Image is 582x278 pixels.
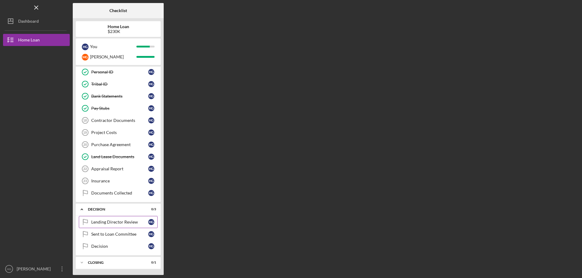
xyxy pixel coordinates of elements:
[83,131,87,134] tspan: 19
[90,52,136,62] div: [PERSON_NAME]
[82,44,89,50] div: H G
[145,261,156,264] div: 0 / 1
[91,106,148,111] div: Pay Stubs
[91,178,148,183] div: Insurance
[91,166,148,171] div: Appraisal Report
[148,190,154,196] div: H G
[79,163,158,175] a: 22Appraisal ReportHG
[148,166,154,172] div: H G
[79,240,158,252] a: DecisionHG
[7,267,11,271] text: HG
[91,94,148,99] div: Bank Statements
[15,263,55,276] div: [PERSON_NAME]
[148,178,154,184] div: H G
[79,114,158,126] a: 18Contractor DocumentsHG
[148,219,154,225] div: H G
[88,208,141,211] div: Decision
[91,232,148,237] div: Sent to Loan Committee
[90,41,136,52] div: You
[3,15,70,27] button: Dashboard
[83,167,87,171] tspan: 22
[91,191,148,195] div: Documents Collected
[79,216,158,228] a: Lending Director ReviewHG
[79,78,158,90] a: Tribal IDHG
[148,142,154,148] div: H G
[79,175,158,187] a: 23InsuranceHG
[79,126,158,139] a: 19Project CostsHG
[108,29,129,34] div: $230K
[82,54,89,61] div: M G
[91,220,148,224] div: Lending Director Review
[79,228,158,240] a: Sent to Loan CommitteeHG
[83,179,87,183] tspan: 23
[88,261,141,264] div: Closing
[91,154,148,159] div: Land Lease Documents
[91,244,148,249] div: Decision
[91,118,148,123] div: Contractor Documents
[148,117,154,123] div: H G
[3,263,70,275] button: HG[PERSON_NAME]
[145,208,156,211] div: 0 / 3
[83,119,87,122] tspan: 18
[79,139,158,151] a: 20Purchase AgreementHG
[148,93,154,99] div: H G
[148,105,154,111] div: H G
[148,69,154,75] div: H G
[109,8,127,13] b: Checklist
[91,70,148,74] div: Personal ID
[79,102,158,114] a: Pay StubsHG
[148,231,154,237] div: H G
[3,34,70,46] button: Home Loan
[79,66,158,78] a: Personal IDHG
[91,82,148,87] div: Tribal ID
[148,129,154,136] div: H G
[79,90,158,102] a: Bank StatementsHG
[91,130,148,135] div: Project Costs
[91,142,148,147] div: Purchase Agreement
[18,34,40,47] div: Home Loan
[148,154,154,160] div: H G
[148,81,154,87] div: H G
[148,243,154,249] div: H G
[18,15,39,29] div: Dashboard
[79,151,158,163] a: Land Lease DocumentsHG
[108,24,129,29] b: Home Loan
[79,187,158,199] a: Documents CollectedHG
[83,143,87,146] tspan: 20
